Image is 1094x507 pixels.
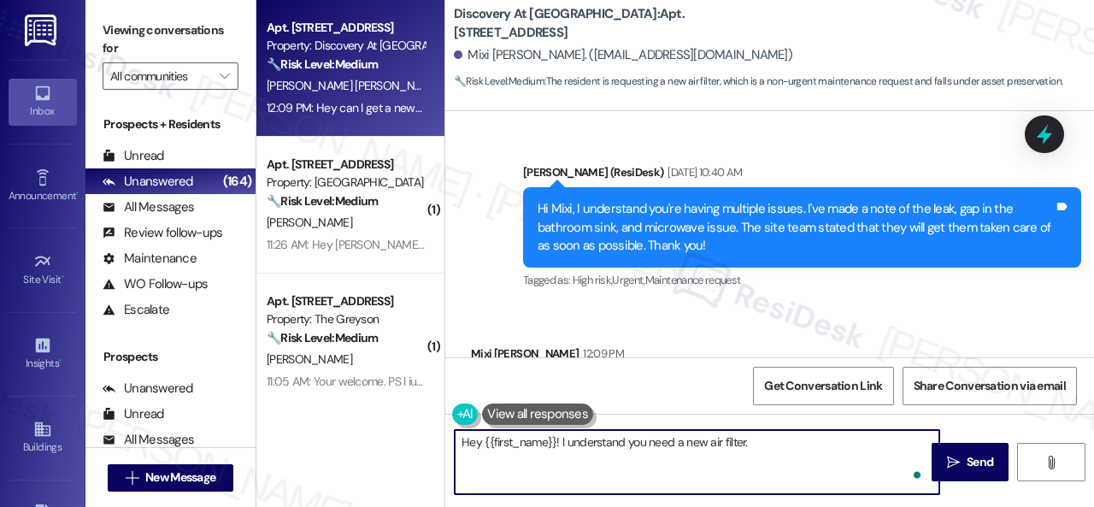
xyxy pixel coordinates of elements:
div: Mixi [PERSON_NAME] [471,345,826,368]
div: All Messages [103,198,194,216]
div: Property: [GEOGRAPHIC_DATA] [267,174,425,192]
div: [PERSON_NAME] (ResiDesk) [523,163,1081,187]
div: Unread [103,405,164,423]
button: Send [932,443,1009,481]
span: [PERSON_NAME] [267,351,352,367]
span: Get Conversation Link [764,377,882,395]
span: New Message [145,469,215,486]
span: • [76,187,79,199]
span: [PERSON_NAME] [PERSON_NAME] [267,78,440,93]
div: 12:09 PM [579,345,624,363]
i:  [126,471,138,485]
span: Share Conversation via email [914,377,1066,395]
span: • [59,355,62,367]
textarea: To enrich screen reader interactions, please activate Accessibility in Grammarly extension settings [455,430,939,494]
span: Maintenance request [645,273,741,287]
div: Unanswered [103,173,193,191]
a: Buildings [9,415,77,461]
i:  [1044,456,1057,469]
div: Review follow-ups [103,224,222,242]
div: Prospects + Residents [85,115,256,133]
div: WO Follow-ups [103,275,208,293]
a: Insights • [9,331,77,377]
div: Unanswered [103,380,193,398]
input: All communities [110,62,211,90]
div: Unread [103,147,164,165]
i:  [220,69,229,83]
strong: 🔧 Risk Level: Medium [267,56,378,72]
div: All Messages [103,431,194,449]
div: (164) [219,168,256,195]
button: Share Conversation via email [903,367,1077,405]
button: New Message [108,464,234,492]
button: Get Conversation Link [753,367,893,405]
strong: 🔧 Risk Level: Medium [454,74,544,88]
span: High risk , [573,273,613,287]
span: Urgent , [612,273,644,287]
div: Maintenance [103,250,197,268]
div: Tagged as: [523,268,1081,292]
span: [PERSON_NAME] [267,215,352,230]
div: Property: Discovery At [GEOGRAPHIC_DATA] [267,37,425,55]
b: Discovery At [GEOGRAPHIC_DATA]: Apt. [STREET_ADDRESS] [454,5,796,42]
span: Send [967,453,993,471]
div: [DATE] 10:40 AM [663,163,742,181]
label: Viewing conversations for [103,17,238,62]
div: Apt. [STREET_ADDRESS] [267,156,425,174]
div: Escalate [103,301,169,319]
strong: 🔧 Risk Level: Medium [267,193,378,209]
div: Mixi [PERSON_NAME]. ([EMAIL_ADDRESS][DOMAIN_NAME]) [454,46,792,64]
div: Hi Mixi, I understand you're having multiple issues. I've made a note of the leak, gap in the bat... [538,200,1054,255]
div: Apt. [STREET_ADDRESS] [267,19,425,37]
div: Property: The Greyson [267,310,425,328]
a: Inbox [9,79,77,125]
strong: 🔧 Risk Level: Medium [267,330,378,345]
div: Prospects [85,348,256,366]
span: • [62,271,64,283]
i:  [947,456,960,469]
img: ResiDesk Logo [25,15,60,46]
span: : The resident is requesting a new air filter, which is a non-urgent maintenance request and fall... [454,73,1062,91]
div: 11:05 AM: Your welcome. PS I just received letter on [PERSON_NAME] in my area. I would like to ad... [267,374,975,389]
div: Apt. [STREET_ADDRESS] [267,292,425,310]
div: 12:09 PM: Hey can I get a new air filter installed at my apartment 439 [267,100,608,115]
a: Site Visit • [9,247,77,293]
